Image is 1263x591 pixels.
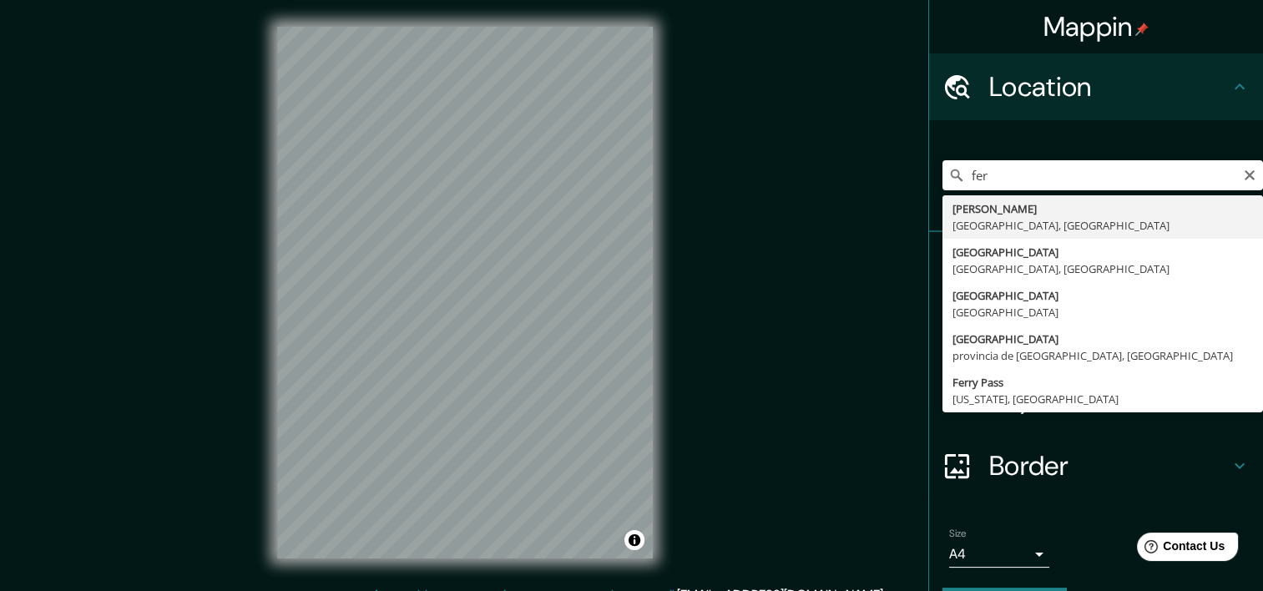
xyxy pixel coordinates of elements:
[929,366,1263,432] div: Layout
[1135,23,1149,36] img: pin-icon.png
[989,70,1230,104] h4: Location
[624,530,644,550] button: Toggle attribution
[1114,526,1245,573] iframe: Help widget launcher
[952,217,1253,234] div: [GEOGRAPHIC_DATA], [GEOGRAPHIC_DATA]
[929,232,1263,299] div: Pins
[952,347,1253,364] div: provincia de [GEOGRAPHIC_DATA], [GEOGRAPHIC_DATA]
[952,287,1253,304] div: [GEOGRAPHIC_DATA]
[952,260,1253,277] div: [GEOGRAPHIC_DATA], [GEOGRAPHIC_DATA]
[949,541,1049,568] div: A4
[952,200,1253,217] div: [PERSON_NAME]
[949,527,967,541] label: Size
[1043,10,1149,43] h4: Mappin
[952,331,1253,347] div: [GEOGRAPHIC_DATA]
[929,53,1263,120] div: Location
[952,391,1253,407] div: [US_STATE], [GEOGRAPHIC_DATA]
[929,299,1263,366] div: Style
[952,374,1253,391] div: Ferry Pass
[989,449,1230,482] h4: Border
[942,160,1263,190] input: Pick your city or area
[952,304,1253,321] div: [GEOGRAPHIC_DATA]
[277,27,653,558] canvas: Map
[952,244,1253,260] div: [GEOGRAPHIC_DATA]
[929,432,1263,499] div: Border
[1243,166,1256,182] button: Clear
[989,382,1230,416] h4: Layout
